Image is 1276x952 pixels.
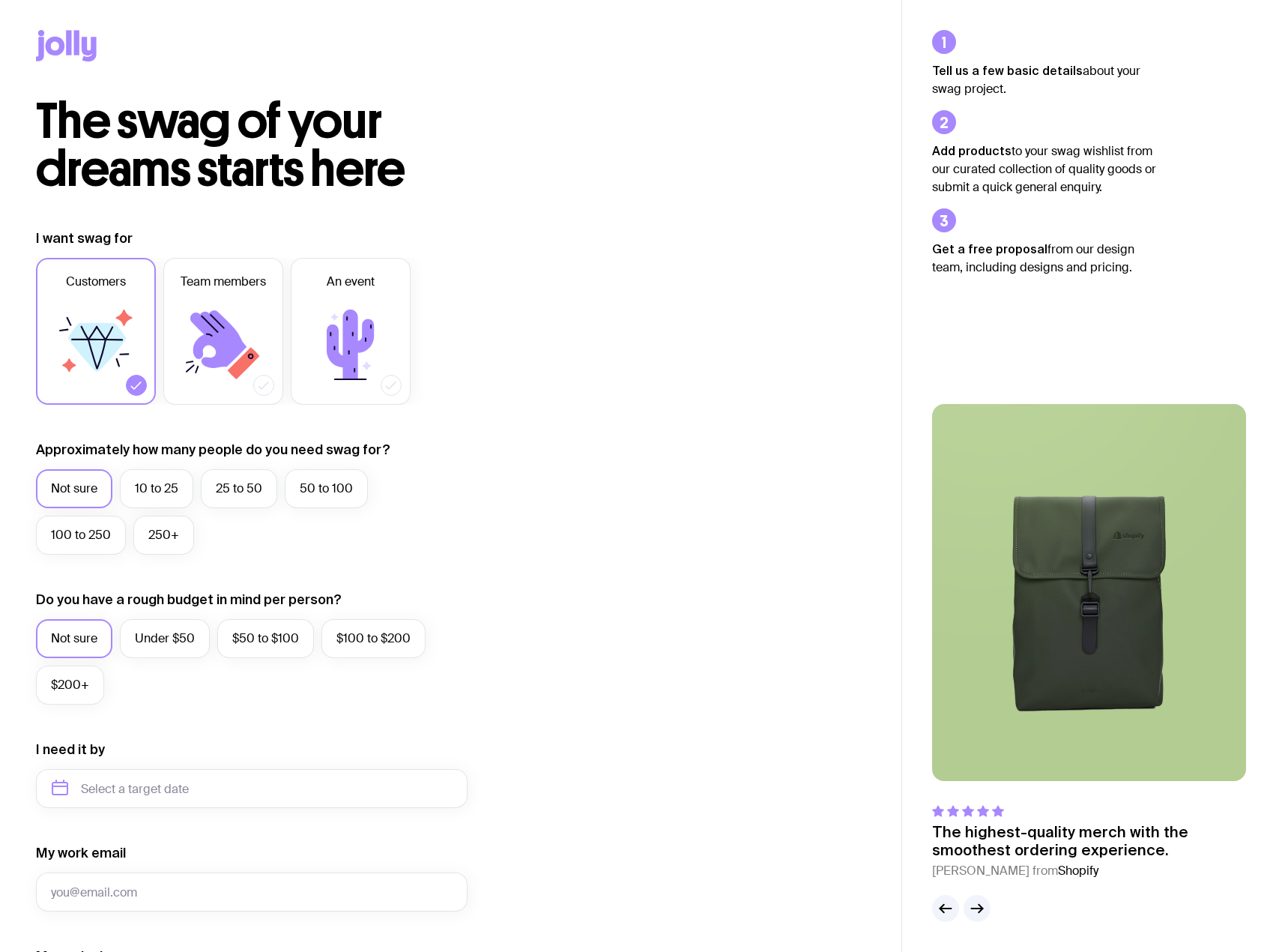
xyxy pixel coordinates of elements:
[217,619,314,658] label: $50 to $100
[120,469,193,508] label: 10 to 25
[932,242,1047,256] strong: Get a free proposal
[36,666,104,705] label: $200+
[932,862,1246,880] cite: [PERSON_NAME] from
[36,469,112,508] label: Not sure
[201,469,277,508] label: 25 to 50
[36,516,126,555] label: 100 to 250
[181,273,266,291] span: Team members
[36,741,105,759] label: I need it by
[120,619,210,658] label: Under $50
[327,273,375,291] span: An event
[133,516,194,555] label: 250+
[932,144,1012,157] strong: Add products
[932,64,1083,77] strong: Tell us a few basic details
[285,469,368,508] label: 50 to 100
[36,769,468,808] input: Select a target date
[932,823,1246,859] p: The highest-quality merch with the smoothest ordering experience.
[932,240,1157,277] p: from our design team, including designs and pricing.
[36,844,126,862] label: My work email
[66,273,126,291] span: Customers
[36,441,390,459] label: Approximately how many people do you need swag for?
[36,873,468,912] input: you@email.com
[932,142,1157,196] p: to your swag wishlist from our curated collection of quality goods or submit a quick general enqu...
[1058,863,1098,879] span: Shopify
[36,91,405,199] span: The swag of your dreams starts here
[932,61,1157,98] p: about your swag project.
[36,591,342,609] label: Do you have a rough budget in mind per person?
[36,229,133,247] label: I want swag for
[36,619,112,658] label: Not sure
[321,619,426,658] label: $100 to $200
